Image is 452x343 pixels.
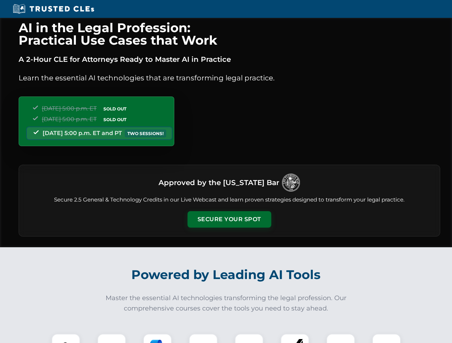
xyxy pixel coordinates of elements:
p: Secure 2.5 General & Technology Credits in our Live Webcast and learn proven strategies designed ... [28,196,431,204]
h3: Approved by the [US_STATE] Bar [159,176,279,189]
span: SOLD OUT [101,105,129,113]
p: A 2-Hour CLE for Attorneys Ready to Master AI in Practice [19,54,440,65]
p: Master the essential AI technologies transforming the legal profession. Our comprehensive courses... [101,293,351,314]
button: Secure Your Spot [188,211,271,228]
span: SOLD OUT [101,116,129,123]
img: Trusted CLEs [11,4,96,14]
h1: AI in the Legal Profession: Practical Use Cases that Work [19,21,440,46]
span: [DATE] 5:00 p.m. ET [42,105,97,112]
h2: Powered by Leading AI Tools [28,262,424,287]
p: Learn the essential AI technologies that are transforming legal practice. [19,72,440,84]
img: Logo [282,174,300,192]
span: [DATE] 5:00 p.m. ET [42,116,97,123]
